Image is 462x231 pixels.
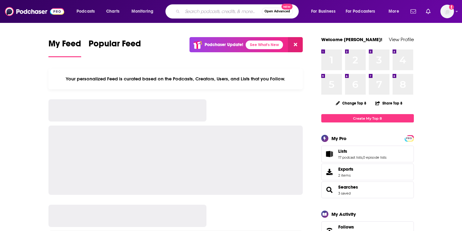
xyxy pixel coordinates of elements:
span: Open Advanced [264,10,290,13]
button: open menu [307,6,343,16]
button: Open AdvancedNew [262,8,293,15]
div: Your personalized Feed is curated based on the Podcasts, Creators, Users, and Lists that you Follow. [48,68,303,89]
a: Popular Feed [89,38,141,57]
span: New [281,4,293,10]
span: For Business [311,7,335,16]
span: Exports [323,168,336,176]
div: Search podcasts, credits, & more... [171,4,305,19]
button: Show profile menu [440,5,454,18]
button: open menu [72,6,103,16]
a: Lists [338,148,386,154]
a: PRO [406,136,413,140]
span: More [389,7,399,16]
span: , [362,155,363,160]
button: Share Top 8 [375,97,403,109]
span: 2 items [338,173,353,178]
button: Change Top 8 [332,99,370,107]
span: Monitoring [131,7,153,16]
a: My Feed [48,38,81,57]
span: For Podcasters [346,7,375,16]
span: Lists [338,148,347,154]
div: My Pro [331,135,347,141]
button: open menu [384,6,407,16]
span: Logged in as EllaRoseMurphy [440,5,454,18]
a: View Profile [389,36,414,42]
a: Follows [338,224,395,230]
span: Exports [338,166,353,172]
a: Show notifications dropdown [423,6,433,17]
span: Searches [321,182,414,198]
span: Podcasts [77,7,95,16]
input: Search podcasts, credits, & more... [182,6,262,16]
a: Searches [338,184,358,190]
p: Podchaser Update! [205,42,243,47]
a: 0 episode lists [363,155,386,160]
a: Show notifications dropdown [408,6,418,17]
img: Podchaser - Follow, Share and Rate Podcasts [5,6,64,17]
div: My Activity [331,211,356,217]
svg: Email not verified [449,5,454,10]
span: My Feed [48,38,81,53]
span: Charts [106,7,119,16]
button: open menu [342,6,384,16]
img: User Profile [440,5,454,18]
a: Create My Top 8 [321,114,414,122]
a: Exports [321,164,414,180]
span: Follows [338,224,354,230]
a: 17 podcast lists [338,155,362,160]
span: Popular Feed [89,38,141,53]
a: Charts [102,6,123,16]
a: Searches [323,186,336,194]
a: Welcome [PERSON_NAME]! [321,36,382,42]
button: open menu [127,6,161,16]
a: Lists [323,150,336,158]
span: Lists [321,146,414,162]
a: See What's New [246,41,283,49]
a: 3 saved [338,191,351,195]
